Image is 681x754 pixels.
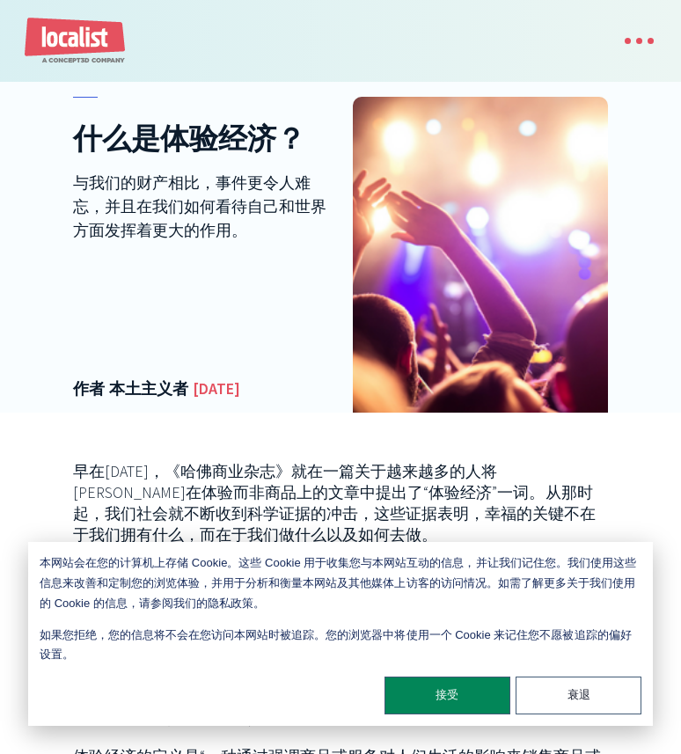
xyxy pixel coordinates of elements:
[73,122,305,158] font: 什么是体验经济？
[193,378,240,399] font: [DATE]
[109,378,188,399] font: 本土主义者
[73,461,597,545] font: 早在[DATE]，《哈佛商业杂志》就在一篇关于越来越多的人将[PERSON_NAME]在体验而非商品上的文章中提出了“体验经济”一词。从那时起，我们社会就不断收到科学证据的冲击，这些证据表明，幸...
[516,677,641,714] button: 衰退
[25,18,128,64] a: 家
[606,22,656,60] div: 菜单
[73,172,326,240] font: 与我们的财产相比，事件更令人难忘，并且在我们如何看待自己和世界方面发挥着更大的作用。
[73,378,105,399] font: 作者
[40,553,641,613] font: 本网站会在您的计算机上存储 Cookie。这些 Cookie 用于收集您与本网站互动的信息，并让我们记住您。我们使用这些信息来改善和定制您的浏览体验，并用于分析和衡量本网站及其他媒体上访客的访问...
[28,542,653,726] div: Cookie 横幅
[384,677,510,714] button: 接受
[436,685,458,706] font: 接受
[567,685,590,706] font: 衰退
[40,626,641,666] font: 如果您拒绝，您的信息将不会在您访问本网站时被追踪。您的浏览器中将使用一个 Cookie 来记住您不愿被追踪的偏好设置。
